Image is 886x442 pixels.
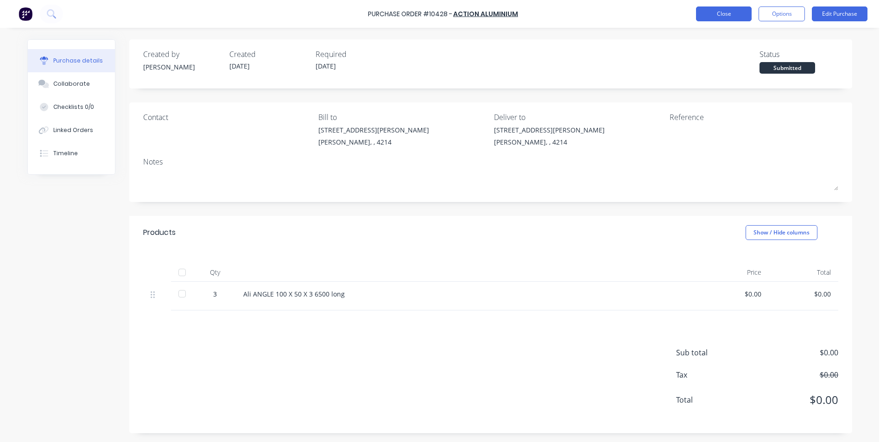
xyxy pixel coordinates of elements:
div: Purchase details [53,57,103,65]
span: $0.00 [746,347,838,358]
div: [PERSON_NAME], , 4214 [494,137,605,147]
div: Linked Orders [53,126,93,134]
div: Created [229,49,308,60]
div: [PERSON_NAME] [143,62,222,72]
div: Qty [194,263,236,282]
button: Close [696,6,752,21]
div: [STREET_ADDRESS][PERSON_NAME] [494,125,605,135]
button: Edit Purchase [812,6,867,21]
div: Required [316,49,394,60]
div: Purchase Order #10428 - [368,9,452,19]
div: $0.00 [776,289,831,299]
button: Collaborate [28,72,115,95]
span: Total [676,394,746,405]
span: Sub total [676,347,746,358]
div: Timeline [53,149,78,158]
div: Collaborate [53,80,90,88]
div: $0.00 [707,289,761,299]
div: Bill to [318,112,487,123]
a: Action Aluminium [453,9,518,19]
span: $0.00 [746,369,838,380]
div: Total [769,263,838,282]
div: [PERSON_NAME], , 4214 [318,137,429,147]
div: Checklists 0/0 [53,103,94,111]
div: Created by [143,49,222,60]
button: Show / Hide columns [746,225,817,240]
button: Linked Orders [28,119,115,142]
div: Contact [143,112,312,123]
span: $0.00 [746,391,838,408]
div: Reference [670,112,838,123]
div: Ali ANGLE 100 X 50 X 3 6500 long [243,289,692,299]
div: [STREET_ADDRESS][PERSON_NAME] [318,125,429,135]
div: Deliver to [494,112,663,123]
div: Products [143,227,176,238]
button: Options [759,6,805,21]
div: Submitted [759,62,815,74]
button: Timeline [28,142,115,165]
div: Status [759,49,838,60]
img: Factory [19,7,32,21]
div: Price [699,263,769,282]
div: Notes [143,156,838,167]
div: 3 [202,289,228,299]
button: Purchase details [28,49,115,72]
span: Tax [676,369,746,380]
button: Checklists 0/0 [28,95,115,119]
